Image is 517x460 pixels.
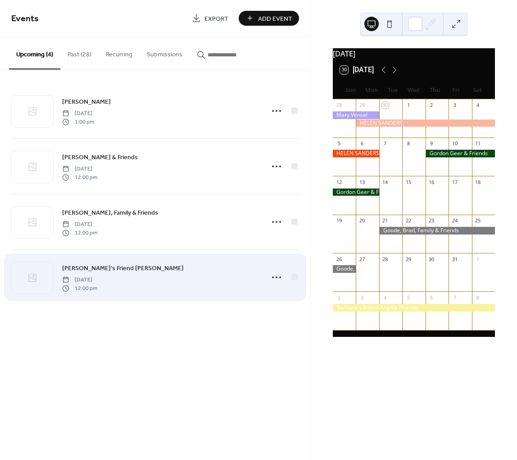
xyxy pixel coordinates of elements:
div: 9 [428,140,435,147]
div: 6 [428,294,435,301]
div: 24 [451,217,458,224]
div: HELEN SANDERS [333,150,379,157]
button: 30[DATE] [337,64,377,76]
div: Mary Vensel [333,111,379,119]
div: 14 [382,179,389,185]
div: 8 [475,294,481,301]
a: [PERSON_NAME] [62,97,111,107]
span: [DATE] [62,221,97,229]
div: 18 [475,179,481,185]
div: 5 [336,140,342,147]
div: 12 [336,179,342,185]
span: [PERSON_NAME] [62,97,111,107]
button: Upcoming (4) [9,37,60,69]
span: [DATE] [62,165,97,173]
div: 23 [428,217,435,224]
div: 21 [382,217,389,224]
div: 3 [451,102,458,109]
div: 8 [405,140,412,147]
span: [PERSON_NAME], Family & Friends [62,208,158,218]
span: Add Event [258,14,292,23]
div: 29 [405,256,412,262]
span: [PERSON_NAME] & Friends [62,153,138,162]
div: 28 [382,256,389,262]
button: Recurring [99,37,140,69]
a: [PERSON_NAME], Family & Friends [62,207,158,218]
button: Past (28) [60,37,99,69]
div: 2 [336,294,342,301]
div: Tue [382,81,404,99]
a: [PERSON_NAME]'s Friend [PERSON_NAME] [62,263,184,273]
div: Mon [361,81,382,99]
div: 20 [358,217,365,224]
div: [DATE] [333,48,495,59]
div: 16 [428,179,435,185]
div: 30 [382,102,389,109]
div: 7 [451,294,458,301]
span: 1:00 pm [62,118,94,126]
span: Export [204,14,228,23]
div: 10 [451,140,458,147]
div: Goode, Brad, Family & Friends [379,227,495,235]
div: 30 [428,256,435,262]
div: Gordon Geer & Friends [426,150,495,157]
div: 5 [405,294,412,301]
div: 27 [358,256,365,262]
div: 15 [405,179,412,185]
div: Sat [467,81,488,99]
div: 29 [358,102,365,109]
div: 26 [336,256,342,262]
span: 12:00 pm [62,173,97,181]
div: 19 [336,217,342,224]
a: Export [185,11,235,26]
div: 4 [475,102,481,109]
span: [DATE] [62,276,97,284]
div: 7 [382,140,389,147]
div: 2 [428,102,435,109]
a: [PERSON_NAME] & Friends [62,152,138,162]
div: Sun [340,81,361,99]
div: Goode, Brad, Family & Friends [333,265,356,273]
button: Add Event [239,11,299,26]
div: Barbara's Friend Angela Phinney [333,304,495,312]
div: Thu [424,81,445,99]
span: 12:00 pm [62,229,97,237]
span: Events [11,10,39,28]
div: 1 [405,102,412,109]
div: Gordon Geer & Friends [333,189,379,196]
div: 4 [382,294,389,301]
div: 3 [358,294,365,301]
div: 28 [336,102,342,109]
button: Submissions [140,37,190,69]
div: 11 [475,140,481,147]
div: 13 [358,179,365,185]
div: 22 [405,217,412,224]
div: Wed [403,81,424,99]
span: [PERSON_NAME]'s Friend [PERSON_NAME] [62,264,184,273]
div: Fri [445,81,467,99]
div: 31 [451,256,458,262]
span: 12:00 pm [62,284,97,292]
span: [DATE] [62,110,94,118]
div: 6 [358,140,365,147]
div: HELEN SANDERS [356,120,495,127]
div: 1 [475,256,481,262]
div: 25 [475,217,481,224]
div: 17 [451,179,458,185]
